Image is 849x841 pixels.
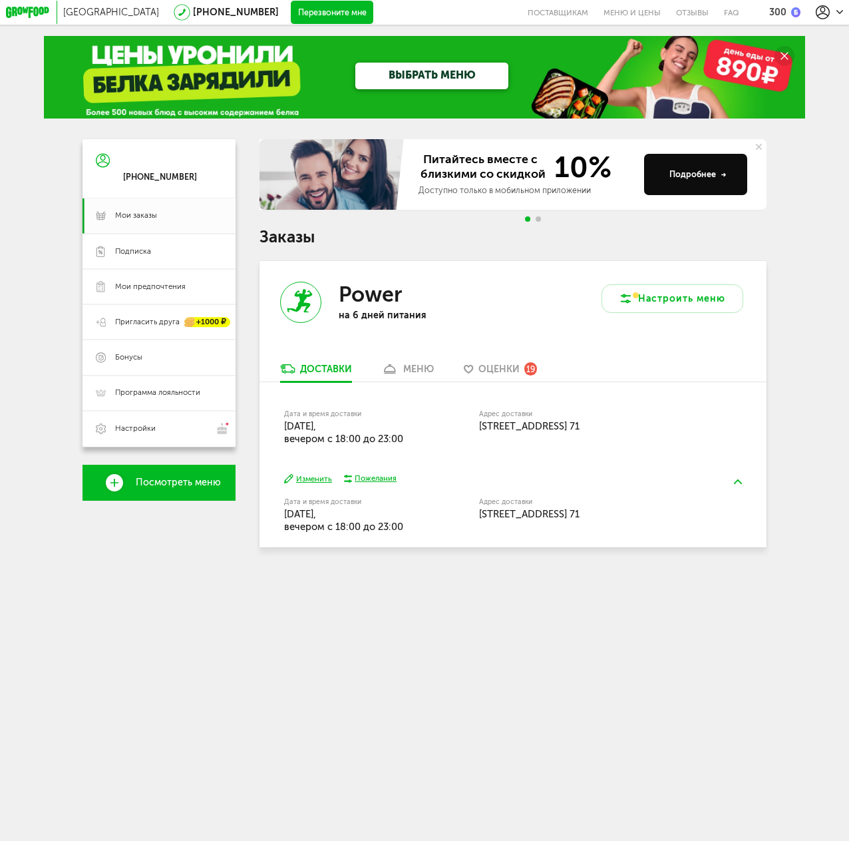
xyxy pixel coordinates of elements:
div: меню [403,364,434,375]
span: [STREET_ADDRESS] 71 [479,508,580,520]
span: Мои предпочтения [115,282,186,292]
a: ВЫБРАТЬ МЕНЮ [355,63,508,89]
div: Доступно только в мобильном приложении [419,184,634,196]
div: Пожелания [355,473,397,484]
label: Дата и время доставки [284,499,419,505]
a: Оценки 19 [458,363,544,382]
label: Адрес доставки [479,499,699,505]
span: [STREET_ADDRESS] 71 [479,420,580,432]
a: Программа лояльности [83,376,236,411]
img: arrow-up-green.5eb5f82.svg [734,479,742,484]
span: Go to slide 2 [536,216,541,222]
a: меню [375,363,440,382]
span: Мои заказы [115,210,157,221]
h3: Power [339,282,403,307]
span: Бонусы [115,352,142,363]
div: 19 [524,362,538,376]
span: Программа лояльности [115,388,200,398]
label: Адрес доставки [479,411,699,418]
a: [PHONE_NUMBER] [193,7,279,18]
label: Дата и время доставки [284,411,419,418]
div: +1000 ₽ [185,317,230,327]
div: 300 [769,7,786,18]
div: Доставки [300,364,352,375]
span: Посмотреть меню [136,477,221,488]
button: Изменить [284,473,332,484]
a: Посмотреть меню [83,465,236,500]
div: Подробнее [669,168,727,180]
span: Питайтесь вместе с близкими со скидкой [419,152,547,182]
img: family-banner.579af9d.jpg [259,139,407,210]
button: Настроить меню [601,284,743,313]
button: Подробнее [644,154,747,195]
a: Настройки [83,411,236,447]
span: Настройки [115,423,156,434]
a: Мои предпочтения [83,269,236,304]
div: [PHONE_NUMBER] [123,172,197,182]
p: на 6 дней питания [339,310,492,321]
a: Бонусы [83,340,236,375]
span: Пригласить друга [115,317,180,328]
span: [DATE], вечером c 18:00 до 23:00 [284,420,403,445]
h1: Заказы [259,229,766,244]
span: [GEOGRAPHIC_DATA] [63,7,159,18]
a: Доставки [274,363,358,382]
span: Go to slide 1 [526,216,531,222]
a: Мои заказы [83,198,236,234]
span: 10% [547,152,611,182]
img: bonus_b.cdccf46.png [791,7,800,17]
a: Пригласить друга +1000 ₽ [83,304,236,340]
span: [DATE], вечером c 18:00 до 23:00 [284,508,403,533]
a: Подписка [83,234,236,269]
span: Подписка [115,246,151,257]
button: Пожелания [344,473,397,484]
button: Перезвоните мне [291,1,373,24]
span: Оценки [478,364,520,375]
